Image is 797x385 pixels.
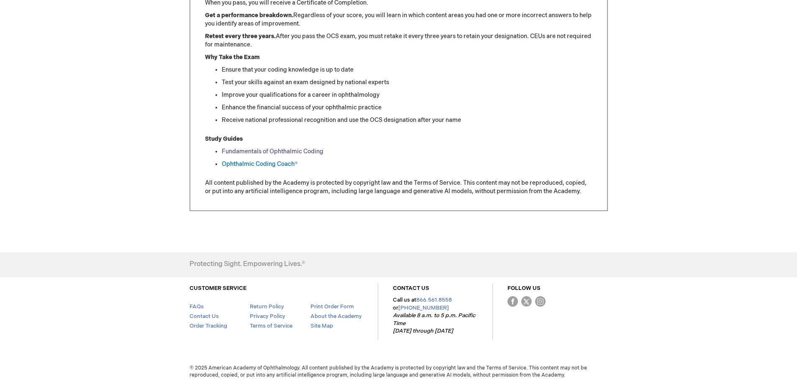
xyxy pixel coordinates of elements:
[183,364,614,379] span: © 2025 American Academy of Ophthalmology. All content published by the Academy is protected by co...
[521,296,532,307] img: Twitter
[507,296,518,307] img: Facebook
[222,91,592,99] li: Improve your qualifications for a career in ophthalmology
[190,285,246,292] a: CUSTOMER SERVICE
[205,11,592,28] p: Regardless of your score, you will learn in which content areas you had one or more incorrect ans...
[222,66,592,74] li: Ensure that your coding knowledge is up to date
[222,103,592,112] li: Enhance the financial success of your ophthalmic practice
[205,32,592,49] p: After you pass the OCS exam, you must retake it every three years to retain your designation. CEU...
[250,313,285,320] a: Privacy Policy
[222,160,297,168] a: Ophthalmic Coding Coach®
[222,116,592,124] li: Receive national professional recognition and use the OCS designation after your name
[205,135,243,142] strong: Study Guides
[222,78,592,87] li: Test your skills against an exam designed by national experts
[393,312,475,334] em: Available 8 a.m. to 5 p.m. Pacific Time [DATE] through [DATE]
[250,303,284,310] a: Return Policy
[393,296,478,335] p: Call us at or
[205,33,276,40] strong: Retest every three years.
[535,296,546,307] img: instagram
[507,285,541,292] a: FOLLOW US
[310,323,333,329] a: Site Map
[190,261,305,268] h4: Protecting Sight. Empowering Lives.®
[190,303,204,310] a: FAQs
[310,303,354,310] a: Print Order Form
[190,313,219,320] a: Contact Us
[398,305,449,311] a: [PHONE_NUMBER]
[222,148,323,155] a: Fundamentals of Ophthalmic Coding
[250,323,292,329] a: Terms of Service
[393,285,429,292] a: CONTACT US
[205,12,293,19] strong: Get a performance breakdown.
[205,54,260,61] strong: Why Take the Exam
[190,323,227,329] a: Order Tracking
[205,179,592,196] p: All content published by the Academy is protected by copyright law and the Terms of Service. This...
[310,313,362,320] a: About the Academy
[416,297,452,303] a: 866.561.8558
